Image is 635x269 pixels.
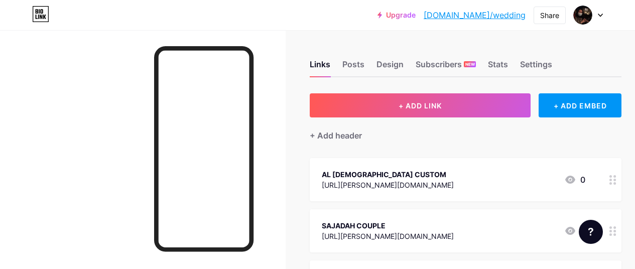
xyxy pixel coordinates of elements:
img: Luthfia Qalby [573,6,592,25]
button: + ADD LINK [310,93,531,117]
div: Posts [342,58,364,76]
div: Share [540,10,559,21]
div: Links [310,58,330,76]
div: Stats [488,58,508,76]
div: [URL][PERSON_NAME][DOMAIN_NAME] [322,231,454,241]
div: [URL][PERSON_NAME][DOMAIN_NAME] [322,180,454,190]
div: Subscribers [416,58,476,76]
a: [DOMAIN_NAME]/wedding [424,9,526,21]
div: + ADD EMBED [539,93,621,117]
div: 0 [564,225,585,237]
a: Upgrade [377,11,416,19]
span: + ADD LINK [399,101,442,110]
div: AL [DEMOGRAPHIC_DATA] CUSTOM [322,169,454,180]
div: Design [376,58,404,76]
div: SAJADAH COUPLE [322,220,454,231]
div: Settings [520,58,552,76]
div: + Add header [310,129,362,142]
span: NEW [465,61,475,67]
div: 0 [564,174,585,186]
